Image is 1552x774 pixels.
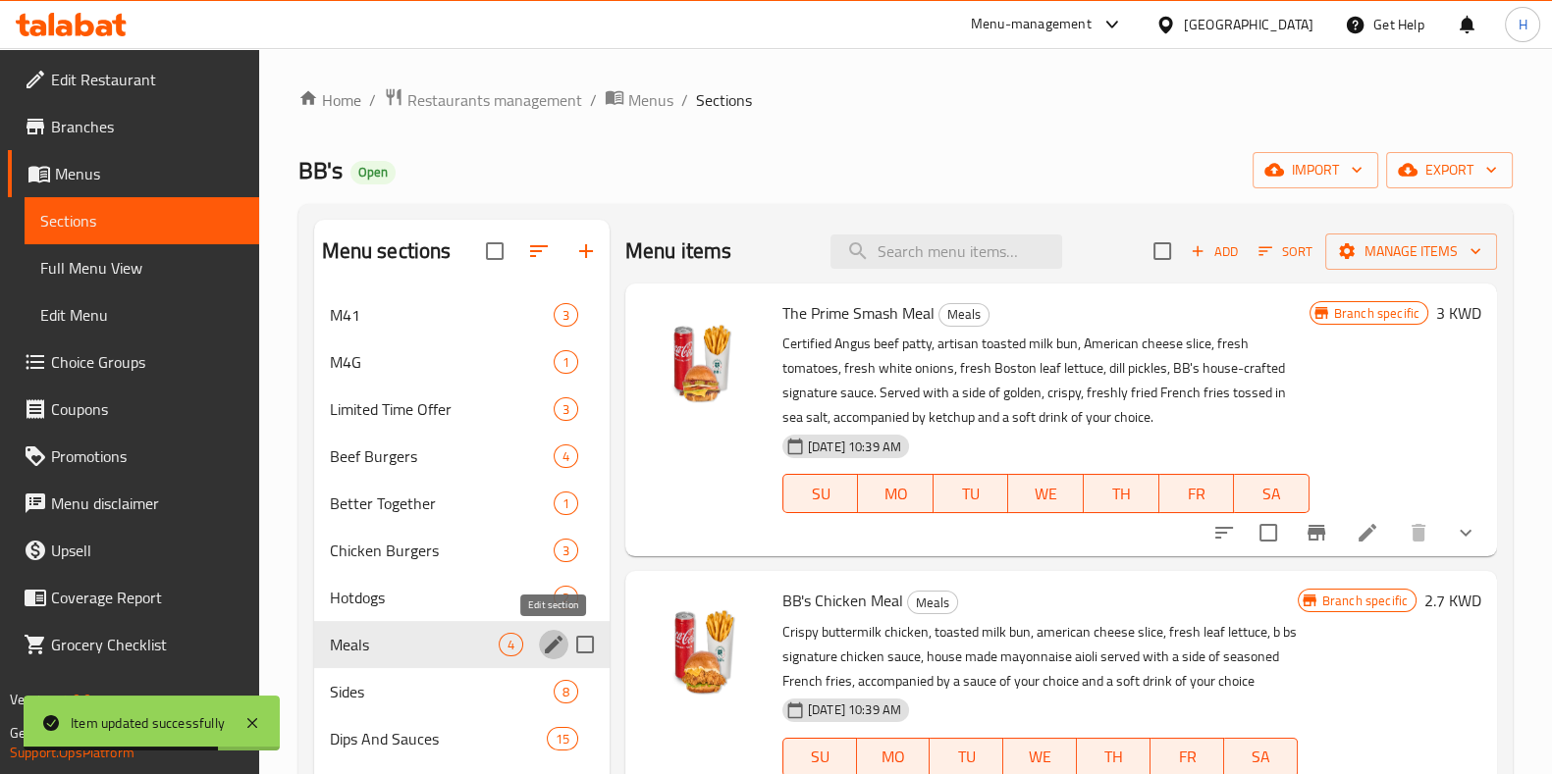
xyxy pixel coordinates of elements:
[10,720,100,746] span: Get support on:
[555,400,577,419] span: 3
[1184,14,1313,35] div: [GEOGRAPHIC_DATA]
[515,228,562,275] span: Sort sections
[8,103,259,150] a: Branches
[8,150,259,197] a: Menus
[555,589,577,607] span: 2
[800,700,909,719] span: [DATE] 10:39 AM
[298,148,343,192] span: BB's
[298,87,1513,113] nav: breadcrumb
[625,236,732,266] h2: Menu items
[8,338,259,386] a: Choice Groups
[330,633,499,656] div: Meals
[1341,239,1481,264] span: Manage items
[61,687,91,712] span: 1.0.0
[939,303,989,326] span: Meals
[908,592,957,614] span: Meals
[1159,474,1235,513] button: FR
[791,480,850,508] span: SU
[51,633,243,656] span: Grocery Checklist
[314,715,610,762] div: Dips And Sauces15
[330,491,554,515] div: Better Together
[51,586,243,609] span: Coverage Report
[1314,592,1416,610] span: Branch specific
[934,474,1009,513] button: TU
[782,332,1310,430] p: Certified Angus beef patty, artisan toasted milk bun, American cheese slice, fresh tomatoes, fres...
[865,743,923,771] span: MO
[298,88,361,112] a: Home
[641,299,767,425] img: The Prime Smash Meal
[369,88,376,112] li: /
[800,438,909,456] span: [DATE] 10:39 AM
[1092,480,1151,508] span: TH
[941,480,1001,508] span: TU
[1356,521,1379,544] a: Edit menu item
[554,539,578,562] div: items
[8,386,259,433] a: Coupons
[554,586,578,609] div: items
[330,303,554,327] span: M41
[1518,14,1526,35] span: H
[350,164,396,181] span: Open
[1325,233,1497,270] button: Manage items
[907,591,958,614] div: Meals
[1326,304,1427,323] span: Branch specific
[322,236,452,266] h2: Menu sections
[314,480,610,527] div: Better Together1
[555,447,577,466] span: 4
[330,397,554,421] span: Limited Time Offer
[51,115,243,138] span: Branches
[330,539,554,562] span: Chicken Burgers
[554,397,578,421] div: items
[10,687,58,712] span: Version:
[605,87,673,113] a: Menus
[40,303,243,327] span: Edit Menu
[782,474,858,513] button: SU
[1248,512,1289,553] span: Select to update
[782,586,903,615] span: BB's Chicken Meal
[1158,743,1216,771] span: FR
[554,491,578,515] div: items
[500,636,522,654] span: 4
[1016,480,1076,508] span: WE
[330,727,547,750] span: Dips And Sauces
[555,306,577,325] span: 3
[1232,743,1290,771] span: SA
[1293,509,1340,556] button: Branch-specific-item
[8,527,259,574] a: Upsell
[1386,152,1513,188] button: export
[554,303,578,327] div: items
[51,397,243,421] span: Coupons
[1268,158,1363,182] span: import
[1183,236,1246,267] span: Add item
[554,444,578,468] div: items
[8,574,259,621] a: Coverage Report
[330,350,554,374] span: M4G
[791,743,849,771] span: SU
[55,162,243,185] span: Menus
[499,633,523,656] div: items
[314,668,610,715] div: Sides8
[1142,231,1183,272] span: Select section
[590,88,597,112] li: /
[539,630,568,659] button: edit
[937,743,995,771] span: TU
[1254,236,1317,267] button: Sort
[384,87,582,113] a: Restaurants management
[1084,474,1159,513] button: TH
[858,474,934,513] button: MO
[51,350,243,374] span: Choice Groups
[1242,480,1302,508] span: SA
[1442,509,1489,556] button: show more
[1436,299,1481,327] h6: 3 KWD
[1201,509,1248,556] button: sort-choices
[474,231,515,272] span: Select all sections
[1234,474,1310,513] button: SA
[1008,474,1084,513] button: WE
[314,621,610,668] div: Meals4edit
[330,586,554,609] span: Hotdogs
